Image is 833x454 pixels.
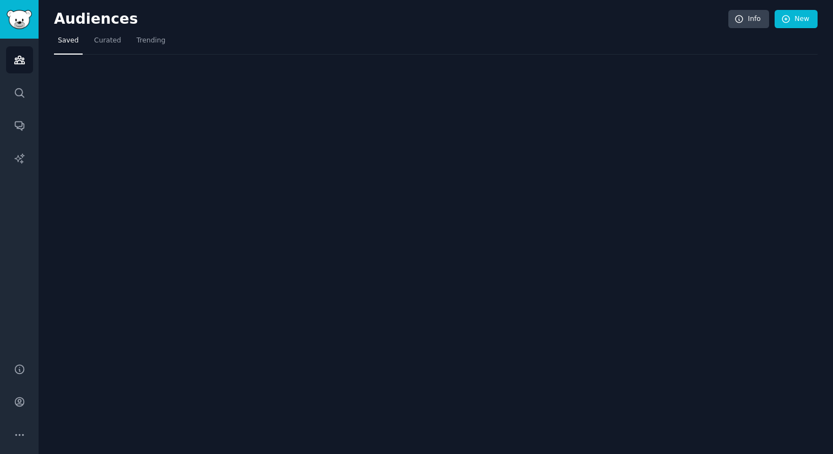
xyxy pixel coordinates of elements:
[94,36,121,46] span: Curated
[58,36,79,46] span: Saved
[728,10,769,29] a: Info
[775,10,818,29] a: New
[54,32,83,55] a: Saved
[137,36,165,46] span: Trending
[133,32,169,55] a: Trending
[90,32,125,55] a: Curated
[54,10,728,28] h2: Audiences
[7,10,32,29] img: GummySearch logo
